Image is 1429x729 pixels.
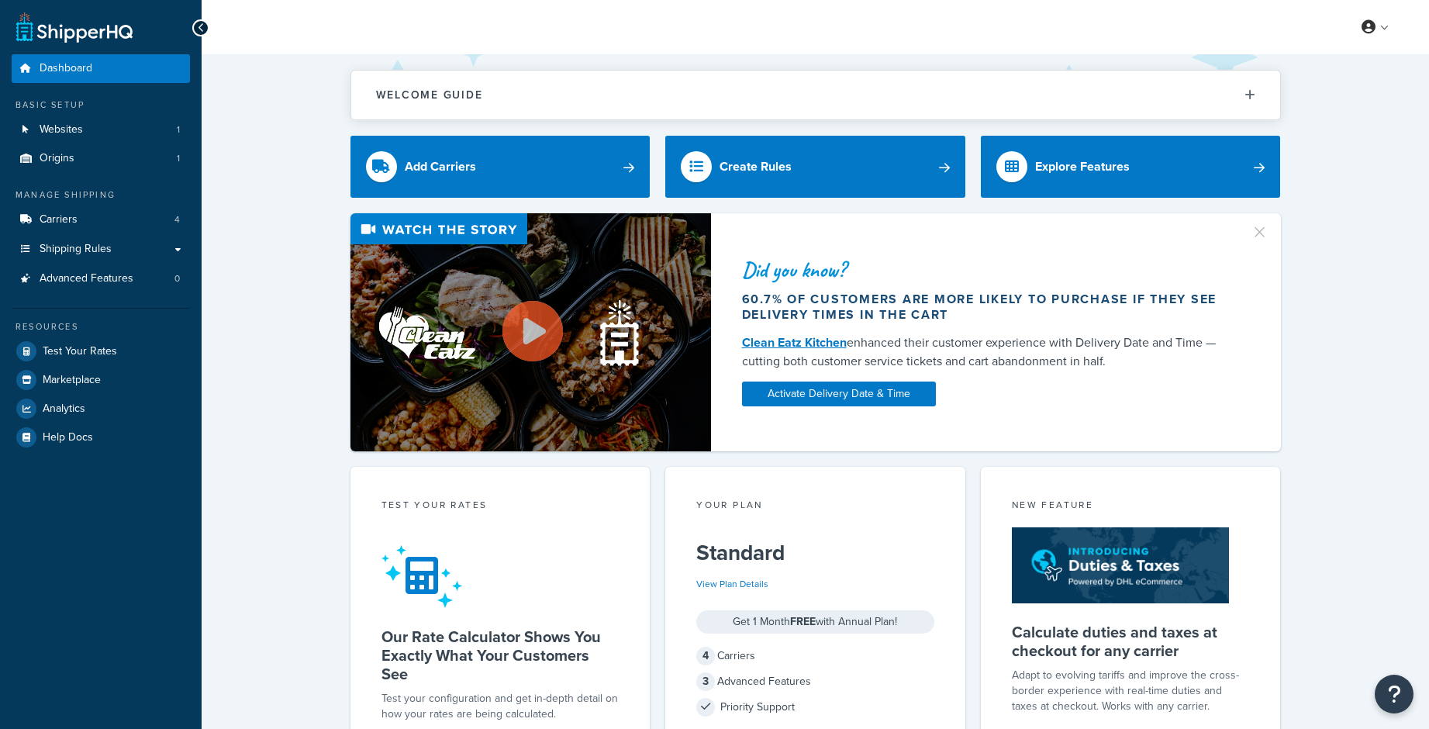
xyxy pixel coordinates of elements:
[12,423,190,451] a: Help Docs
[981,136,1281,198] a: Explore Features
[12,144,190,173] li: Origins
[12,264,190,293] a: Advanced Features0
[12,116,190,144] a: Websites1
[40,62,92,75] span: Dashboard
[12,337,190,365] a: Test Your Rates
[381,691,620,722] div: Test your configuration and get in-depth detail on how your rates are being calculated.
[12,54,190,83] a: Dashboard
[381,627,620,683] h5: Our Rate Calculator Shows You Exactly What Your Customers See
[174,272,180,285] span: 0
[40,272,133,285] span: Advanced Features
[12,144,190,173] a: Origins1
[12,264,190,293] li: Advanced Features
[350,213,711,451] img: Video thumbnail
[696,498,934,516] div: Your Plan
[742,333,847,351] a: Clean Eatz Kitchen
[696,645,934,667] div: Carriers
[40,152,74,165] span: Origins
[40,123,83,136] span: Websites
[1012,623,1250,660] h5: Calculate duties and taxes at checkout for any carrier
[43,345,117,358] span: Test Your Rates
[790,613,816,630] strong: FREE
[696,610,934,634] div: Get 1 Month with Annual Plan!
[696,647,715,665] span: 4
[12,116,190,144] li: Websites
[43,374,101,387] span: Marketplace
[742,292,1232,323] div: 60.7% of customers are more likely to purchase if they see delivery times in the cart
[742,333,1232,371] div: enhanced their customer experience with Delivery Date and Time — cutting both customer service ti...
[12,206,190,234] a: Carriers4
[12,206,190,234] li: Carriers
[12,235,190,264] a: Shipping Rules
[696,671,934,693] div: Advanced Features
[696,577,768,591] a: View Plan Details
[665,136,965,198] a: Create Rules
[350,136,651,198] a: Add Carriers
[177,152,180,165] span: 1
[1012,498,1250,516] div: New Feature
[12,188,190,202] div: Manage Shipping
[376,89,483,101] h2: Welcome Guide
[174,213,180,226] span: 4
[720,156,792,178] div: Create Rules
[40,213,78,226] span: Carriers
[381,498,620,516] div: Test your rates
[12,366,190,394] a: Marketplace
[40,243,112,256] span: Shipping Rules
[43,431,93,444] span: Help Docs
[43,403,85,416] span: Analytics
[696,541,934,565] h5: Standard
[405,156,476,178] div: Add Carriers
[12,395,190,423] a: Analytics
[12,98,190,112] div: Basic Setup
[742,382,936,406] a: Activate Delivery Date & Time
[351,71,1280,119] button: Welcome Guide
[1375,675,1413,713] button: Open Resource Center
[696,672,715,691] span: 3
[1012,668,1250,714] p: Adapt to evolving tariffs and improve the cross-border experience with real-time duties and taxes...
[742,259,1232,281] div: Did you know?
[12,320,190,333] div: Resources
[177,123,180,136] span: 1
[1035,156,1130,178] div: Explore Features
[696,696,934,718] div: Priority Support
